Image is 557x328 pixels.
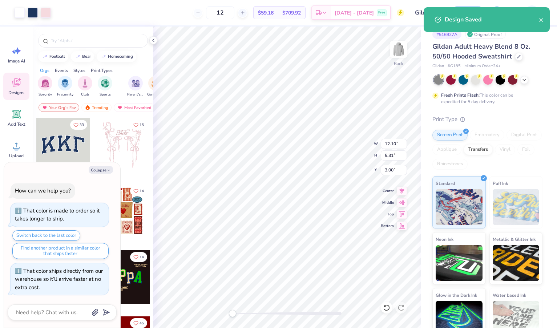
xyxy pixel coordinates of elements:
[229,310,236,317] div: Accessibility label
[101,54,106,59] img: trend_line.gif
[132,79,140,88] img: Parent's Weekend Image
[42,105,48,110] img: most_fav.gif
[15,187,71,194] div: How can we help you?
[506,130,542,141] div: Digital Print
[448,63,461,69] span: # G185
[89,166,113,174] button: Collapse
[391,42,406,57] img: Back
[493,291,526,299] span: Water based Ink
[409,5,445,20] input: Untitled Design
[140,189,144,193] span: 14
[436,291,477,299] span: Glow in the Dark Ink
[127,76,144,97] button: filter button
[38,51,68,62] button: football
[70,120,87,130] button: Like
[39,92,52,97] span: Sorority
[258,9,274,17] span: $59.16
[97,51,136,62] button: homecoming
[206,6,234,19] input: – –
[57,76,73,97] button: filter button
[15,267,103,291] div: That color ships directly from our warehouse so it’ll arrive faster at no extra cost.
[8,90,24,96] span: Designs
[394,60,403,67] div: Back
[55,67,68,74] div: Events
[147,76,164,97] div: filter for Game Day
[61,79,69,88] img: Fraternity Image
[8,58,25,64] span: Image AI
[40,67,49,74] div: Orgs
[78,76,92,97] button: filter button
[130,318,147,328] button: Like
[81,79,89,88] img: Club Image
[9,153,24,159] span: Upload
[335,9,374,17] span: [DATE] - [DATE]
[114,103,155,112] div: Most Favorited
[12,243,109,259] button: Find another product in a similar color that ships faster
[493,235,536,243] span: Metallic & Glitter Ink
[432,63,444,69] span: Gildan
[38,76,52,97] button: filter button
[495,144,515,155] div: Vinyl
[441,92,480,98] strong: Fresh Prints Flash:
[130,252,147,262] button: Like
[127,76,144,97] div: filter for Parent's Weekend
[140,255,144,259] span: 14
[381,188,394,194] span: Center
[378,10,385,15] span: Free
[525,5,539,20] img: Alexa Spagna
[432,42,530,61] span: Gildan Adult Heavy Blend 8 Oz. 50/50 Hooded Sweatshirt
[50,37,143,44] input: Try "Alpha"
[130,120,147,130] button: Like
[12,230,80,241] button: Switch back to the last color
[91,67,113,74] div: Print Types
[57,92,73,97] span: Fraternity
[152,79,160,88] img: Game Day Image
[432,144,461,155] div: Applique
[39,103,79,112] div: Your Org's Fav
[512,5,542,20] a: AS
[436,189,483,225] img: Standard
[381,223,394,229] span: Bottom
[71,51,94,62] button: bear
[140,123,144,127] span: 15
[73,67,85,74] div: Styles
[41,79,49,88] img: Sorority Image
[470,130,504,141] div: Embroidery
[85,105,90,110] img: trending.gif
[517,144,534,155] div: Foil
[49,54,65,58] div: football
[147,92,164,97] span: Game Day
[140,321,144,325] span: 45
[75,54,81,59] img: trend_line.gif
[282,9,301,17] span: $709.92
[441,92,530,105] div: This color can be expedited for 5 day delivery.
[432,130,468,141] div: Screen Print
[98,76,112,97] button: filter button
[38,76,52,97] div: filter for Sorority
[8,121,25,127] span: Add Text
[381,200,394,206] span: Middle
[493,245,540,281] img: Metallic & Glitter Ink
[445,15,539,24] div: Design Saved
[100,92,111,97] span: Sports
[436,179,455,187] span: Standard
[432,115,542,123] div: Print Type
[57,76,73,97] div: filter for Fraternity
[81,103,112,112] div: Trending
[493,179,508,187] span: Puff Ink
[101,79,109,88] img: Sports Image
[464,144,493,155] div: Transfers
[81,92,89,97] span: Club
[436,235,453,243] span: Neon Ink
[127,92,144,97] span: Parent's Weekend
[80,123,84,127] span: 33
[82,54,91,58] div: bear
[147,76,164,97] button: filter button
[432,159,468,170] div: Rhinestones
[539,15,544,24] button: close
[108,54,133,58] div: homecoming
[130,186,147,196] button: Like
[117,105,123,110] img: most_fav.gif
[42,54,48,59] img: trend_line.gif
[98,76,112,97] div: filter for Sports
